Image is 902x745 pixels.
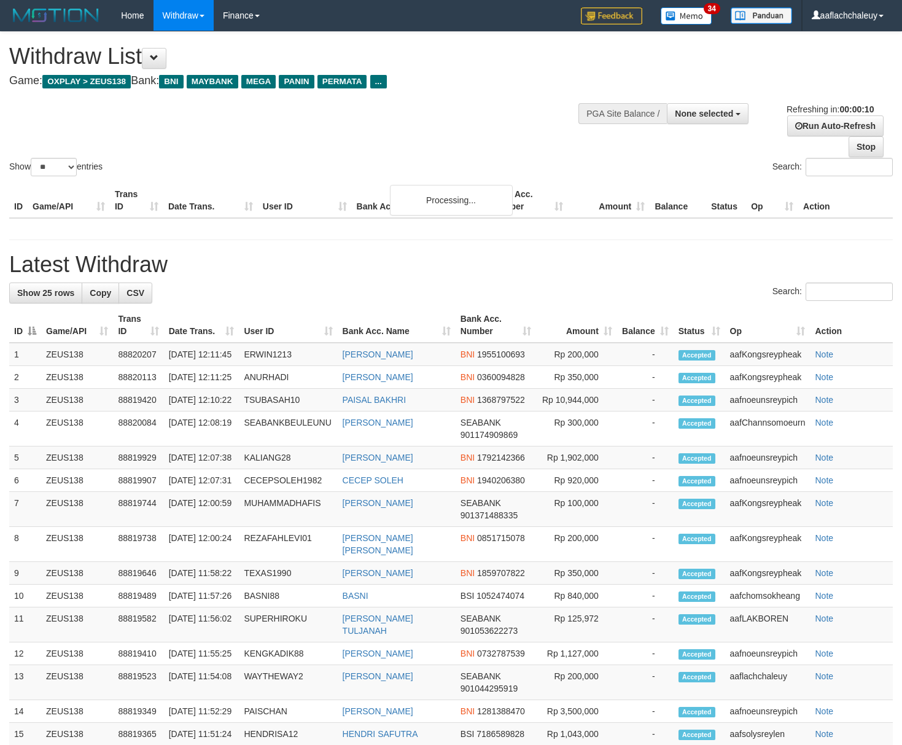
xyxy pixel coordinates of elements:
[28,183,110,218] th: Game/API
[41,665,113,700] td: ZEUS138
[725,607,811,642] td: aafLAKBOREN
[678,396,715,406] span: Accepted
[477,649,525,658] span: Copy 0732787539 to clipboard
[536,343,616,366] td: Rp 200,000
[239,585,337,607] td: BASNI88
[343,671,413,681] a: [PERSON_NAME]
[370,75,387,88] span: ...
[477,372,525,382] span: Copy 0360094828 to clipboard
[815,706,833,716] a: Note
[41,700,113,723] td: ZEUS138
[164,308,239,343] th: Date Trans.: activate to sort column ascending
[164,447,239,469] td: [DATE] 12:07:38
[41,447,113,469] td: ZEUS138
[772,283,893,301] label: Search:
[164,412,239,447] td: [DATE] 12:08:19
[725,389,811,412] td: aafnoeunsreypich
[41,389,113,412] td: ZEUS138
[461,453,475,462] span: BNI
[536,366,616,389] td: Rp 350,000
[119,283,152,303] a: CSV
[113,469,163,492] td: 88819907
[617,585,674,607] td: -
[113,447,163,469] td: 88819929
[815,498,833,508] a: Note
[239,366,337,389] td: ANURHADI
[678,373,715,383] span: Accepted
[731,7,792,24] img: panduan.png
[239,343,337,366] td: ERWIN1213
[667,103,748,124] button: None selected
[343,395,406,405] a: PAISAL BAKHRI
[239,308,337,343] th: User ID: activate to sort column ascending
[815,614,833,623] a: Note
[31,158,77,176] select: Showentries
[815,591,833,601] a: Note
[343,614,413,636] a: [PERSON_NAME] TULJANAH
[725,642,811,665] td: aafnoeunsreypich
[678,649,715,660] span: Accepted
[343,533,413,555] a: [PERSON_NAME] [PERSON_NAME]
[9,562,41,585] td: 9
[17,288,74,298] span: Show 25 rows
[477,453,525,462] span: Copy 1792142366 to clipboard
[343,475,403,485] a: CECEP SOLEH
[461,591,475,601] span: BSI
[476,729,524,739] span: Copy 7186589828 to clipboard
[461,418,501,427] span: SEABANK
[536,585,616,607] td: Rp 840,000
[9,527,41,562] td: 8
[536,700,616,723] td: Rp 3,500,000
[746,183,798,218] th: Op
[239,527,337,562] td: REZAFAHLEVI01
[9,412,41,447] td: 4
[41,607,113,642] td: ZEUS138
[461,649,475,658] span: BNI
[159,75,183,88] span: BNI
[9,700,41,723] td: 14
[772,158,893,176] label: Search:
[41,527,113,562] td: ZEUS138
[164,700,239,723] td: [DATE] 11:52:29
[617,527,674,562] td: -
[164,642,239,665] td: [DATE] 11:55:25
[113,308,163,343] th: Trans ID: activate to sort column ascending
[725,585,811,607] td: aafchomsokheang
[725,308,811,343] th: Op: activate to sort column ascending
[9,366,41,389] td: 2
[461,349,475,359] span: BNI
[9,343,41,366] td: 1
[806,283,893,301] input: Search:
[581,7,642,25] img: Feedback.jpg
[343,591,368,601] a: BASNI
[343,453,413,462] a: [PERSON_NAME]
[113,642,163,665] td: 88819410
[461,533,475,543] span: BNI
[239,665,337,700] td: WAYTHEWAY2
[9,44,589,69] h1: Withdraw List
[41,562,113,585] td: ZEUS138
[9,183,28,218] th: ID
[9,75,589,87] h4: Game: Bank:
[536,665,616,700] td: Rp 200,000
[41,412,113,447] td: ZEUS138
[536,642,616,665] td: Rp 1,127,000
[343,349,413,359] a: [PERSON_NAME]
[678,499,715,509] span: Accepted
[163,183,258,218] th: Date Trans.
[9,447,41,469] td: 5
[110,183,163,218] th: Trans ID
[617,562,674,585] td: -
[113,343,163,366] td: 88820207
[536,469,616,492] td: Rp 920,000
[678,418,715,429] span: Accepted
[239,469,337,492] td: CECEPSOLEH1982
[678,591,715,602] span: Accepted
[815,418,833,427] a: Note
[113,412,163,447] td: 88820084
[456,308,537,343] th: Bank Acc. Number: activate to sort column ascending
[164,527,239,562] td: [DATE] 12:00:24
[113,607,163,642] td: 88819582
[461,626,518,636] span: Copy 901053622273 to clipboard
[650,183,706,218] th: Balance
